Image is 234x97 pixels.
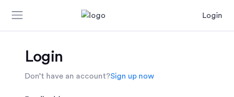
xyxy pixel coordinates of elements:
[25,72,110,80] span: Don’t have an account?
[81,10,153,21] a: Cazamio Logo
[25,47,210,66] h1: Login
[202,10,222,21] a: Login
[110,70,154,82] a: Sign up now
[81,10,153,21] img: logo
